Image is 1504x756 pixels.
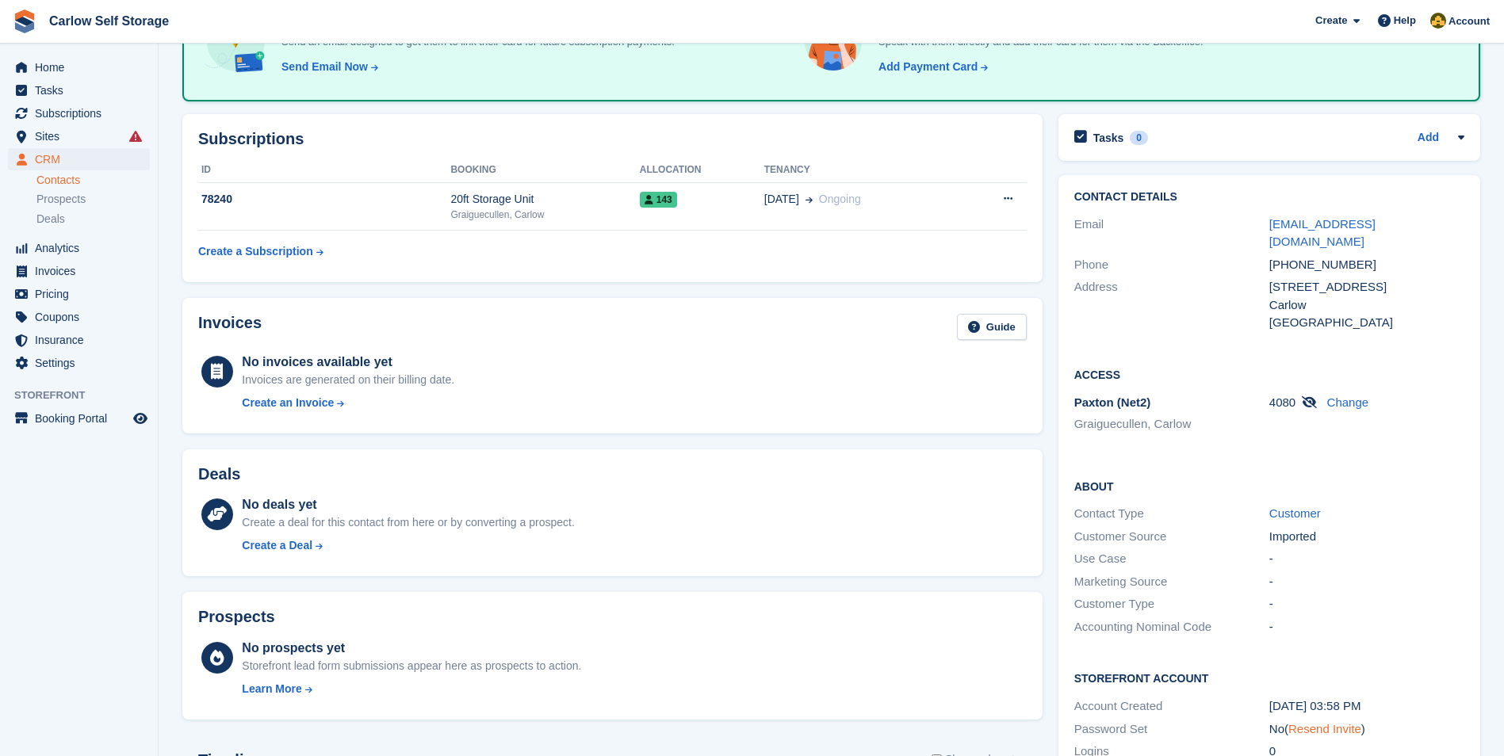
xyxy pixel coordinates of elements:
[1269,595,1464,613] div: -
[1269,314,1464,332] div: [GEOGRAPHIC_DATA]
[1074,720,1269,739] div: Password Set
[1327,395,1369,409] a: Change
[8,237,150,259] a: menu
[1074,256,1269,274] div: Phone
[1074,550,1269,568] div: Use Case
[242,372,454,388] div: Invoices are generated on their billing date.
[36,212,65,227] span: Deals
[242,681,301,697] div: Learn More
[1269,573,1464,591] div: -
[1288,722,1361,735] a: Resend Invite
[450,158,639,183] th: Booking
[35,306,130,328] span: Coupons
[1074,415,1269,433] li: Graiguecullen, Carlow
[1269,256,1464,274] div: [PHONE_NUMBER]
[8,283,150,305] a: menu
[1430,13,1446,29] img: Kevin Moore
[1093,131,1124,145] h2: Tasks
[198,158,450,183] th: ID
[1269,528,1464,546] div: Imported
[242,353,454,372] div: No invoices available yet
[35,283,130,305] span: Pricing
[8,56,150,78] a: menu
[1284,722,1365,735] span: ( )
[8,125,150,147] a: menu
[8,352,150,374] a: menu
[198,191,450,208] div: 78240
[36,211,150,227] a: Deals
[1418,129,1439,147] a: Add
[764,158,959,183] th: Tenancy
[242,681,581,697] a: Learn More
[242,658,581,674] div: Storefront lead form submissions appear here as prospects to action.
[198,608,275,626] h2: Prospects
[1074,216,1269,251] div: Email
[13,10,36,33] img: stora-icon-8386f47178a22dfd0bd8f6a31ec36ba5ce8667c1dd55bd0f319d3a0aa187defe.svg
[36,173,150,188] a: Contacts
[1074,505,1269,523] div: Contact Type
[1269,217,1376,249] a: [EMAIL_ADDRESS][DOMAIN_NAME]
[35,237,130,259] span: Analytics
[43,8,175,34] a: Carlow Self Storage
[8,79,150,101] a: menu
[35,102,130,124] span: Subscriptions
[640,158,764,183] th: Allocation
[1074,573,1269,591] div: Marketing Source
[8,306,150,328] a: menu
[8,329,150,351] a: menu
[8,260,150,282] a: menu
[131,409,150,428] a: Preview store
[242,639,581,658] div: No prospects yet
[1130,131,1148,145] div: 0
[8,407,150,430] a: menu
[1074,395,1151,409] span: Paxton (Net2)
[1074,670,1464,685] h2: Storefront Account
[198,243,313,260] div: Create a Subscription
[1074,697,1269,716] div: Account Created
[1074,595,1269,613] div: Customer Type
[450,208,639,222] div: Graiguecullen, Carlow
[1449,13,1490,29] span: Account
[36,191,150,208] a: Prospects
[242,395,334,411] div: Create an Invoice
[35,79,130,101] span: Tasks
[1074,478,1464,494] h2: About
[198,130,1027,148] h2: Subscriptions
[35,56,130,78] span: Home
[281,59,368,75] div: Send Email Now
[242,395,454,411] a: Create an Invoice
[198,237,323,266] a: Create a Subscription
[872,59,989,75] a: Add Payment Card
[1269,506,1321,520] a: Customer
[198,465,240,483] h2: Deals
[35,352,130,374] span: Settings
[640,192,677,208] span: 143
[129,130,142,143] i: Smart entry sync failures have occurred
[764,191,799,208] span: [DATE]
[242,537,574,554] a: Create a Deal
[242,514,574,531] div: Create a deal for this contact from here or by converting a prospect.
[1269,550,1464,568] div: -
[35,329,130,351] span: Insurance
[14,388,158,403] span: Storefront
[819,193,861,205] span: Ongoing
[242,495,574,514] div: No deals yet
[242,537,312,554] div: Create a Deal
[450,191,639,208] div: 20ft Storage Unit
[1074,528,1269,546] div: Customer Source
[1394,13,1416,29] span: Help
[1315,13,1347,29] span: Create
[1269,697,1464,716] div: [DATE] 03:58 PM
[1269,395,1295,409] span: 4080
[36,192,86,207] span: Prospects
[35,407,130,430] span: Booking Portal
[1074,366,1464,382] h2: Access
[35,148,130,170] span: CRM
[8,148,150,170] a: menu
[35,260,130,282] span: Invoices
[1269,720,1464,739] div: No
[1074,191,1464,204] h2: Contact Details
[198,314,262,340] h2: Invoices
[1269,296,1464,315] div: Carlow
[957,314,1027,340] a: Guide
